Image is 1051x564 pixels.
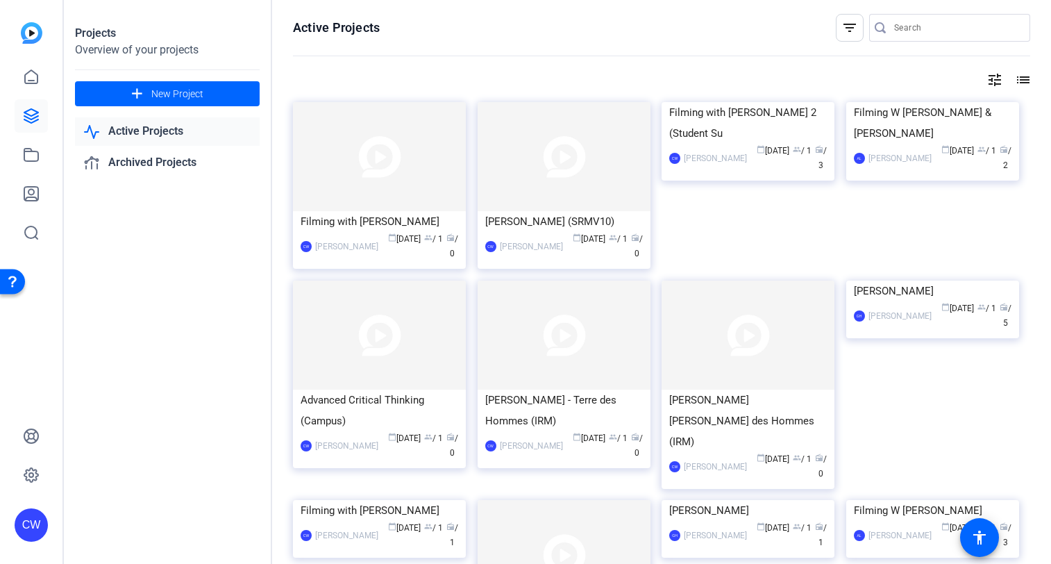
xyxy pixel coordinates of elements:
span: [DATE] [757,454,789,464]
span: calendar_today [757,145,765,154]
span: / 0 [631,433,643,458]
mat-icon: add [128,85,146,103]
div: [PERSON_NAME] [PERSON_NAME] des Hommes (IRM) [669,390,827,452]
span: / 1 [793,146,812,156]
div: [PERSON_NAME] [315,529,378,542]
span: calendar_today [757,454,765,462]
div: CW [301,440,312,451]
div: [PERSON_NAME] [684,460,747,474]
span: / 1 [977,146,996,156]
span: radio [815,145,823,154]
span: calendar_today [757,522,765,531]
span: [DATE] [757,146,789,156]
div: GH [669,530,680,541]
span: / 1 [977,304,996,313]
span: radio [446,433,455,441]
span: / 0 [631,234,643,258]
span: calendar_today [573,433,581,441]
span: / 1 [793,454,812,464]
span: / 1 [793,523,812,533]
mat-icon: filter_list [841,19,858,36]
span: [DATE] [388,523,421,533]
div: CW [669,153,680,164]
div: [PERSON_NAME] [500,240,563,254]
span: group [793,454,801,462]
div: Filming with [PERSON_NAME] [301,211,458,232]
span: radio [815,454,823,462]
div: Projects [75,25,260,42]
div: Advanced Critical Thinking (Campus) [301,390,458,431]
span: / 0 [446,234,458,258]
div: [PERSON_NAME] - Terre des Hommes (IRM) [485,390,643,431]
span: radio [631,233,639,242]
span: group [977,303,986,311]
div: [PERSON_NAME] [684,151,747,165]
div: GH [854,310,865,322]
div: [PERSON_NAME] [315,439,378,453]
div: [PERSON_NAME] [868,309,932,323]
div: [PERSON_NAME] [854,281,1011,301]
div: [PERSON_NAME] [868,529,932,542]
span: calendar_today [388,233,396,242]
div: Filming W [PERSON_NAME] & [PERSON_NAME] [854,102,1011,144]
span: / 1 [424,234,443,244]
div: CW [485,241,496,252]
span: calendar_today [941,145,950,154]
span: / 0 [446,433,458,458]
span: radio [446,522,455,531]
div: CW [301,530,312,541]
div: CW [15,508,48,542]
span: / 5 [1000,304,1011,328]
span: / 2 [1000,146,1011,170]
span: / 0 [815,454,827,479]
span: radio [1000,145,1008,154]
span: [DATE] [757,523,789,533]
div: AL [854,153,865,164]
span: / 1 [424,523,443,533]
span: radio [815,522,823,531]
span: group [609,433,617,441]
span: [DATE] [573,433,605,443]
mat-icon: list [1014,72,1030,88]
span: [DATE] [941,304,974,313]
span: [DATE] [941,146,974,156]
span: radio [446,233,455,242]
span: group [424,233,432,242]
div: [PERSON_NAME] [669,500,827,521]
span: / 1 [609,433,628,443]
span: group [793,145,801,154]
div: Filming W [PERSON_NAME] [854,500,1011,521]
span: group [793,522,801,531]
span: New Project [151,87,203,101]
mat-icon: accessibility [971,529,988,546]
span: [DATE] [941,523,974,533]
span: / 3 [815,146,827,170]
div: CW [669,461,680,472]
input: Search [894,19,1019,36]
span: / 1 [609,234,628,244]
span: calendar_today [941,303,950,311]
div: [PERSON_NAME] [500,439,563,453]
span: [DATE] [388,433,421,443]
div: Overview of your projects [75,42,260,58]
div: [PERSON_NAME] (SRMV10) [485,211,643,232]
span: calendar_today [941,522,950,531]
div: [PERSON_NAME] [684,529,747,542]
div: CW [301,241,312,252]
span: [DATE] [388,234,421,244]
span: group [424,522,432,531]
span: group [609,233,617,242]
span: / 3 [1000,523,1011,547]
mat-icon: tune [986,72,1003,88]
div: CW [485,440,496,451]
div: [PERSON_NAME] [868,151,932,165]
span: radio [1000,303,1008,311]
span: group [977,145,986,154]
div: Filming with [PERSON_NAME] 2 (Student Su [669,102,827,144]
a: Active Projects [75,117,260,146]
span: / 1 [424,433,443,443]
span: radio [631,433,639,441]
span: group [424,433,432,441]
div: Filming with [PERSON_NAME] [301,500,458,521]
span: / 1 [815,523,827,547]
